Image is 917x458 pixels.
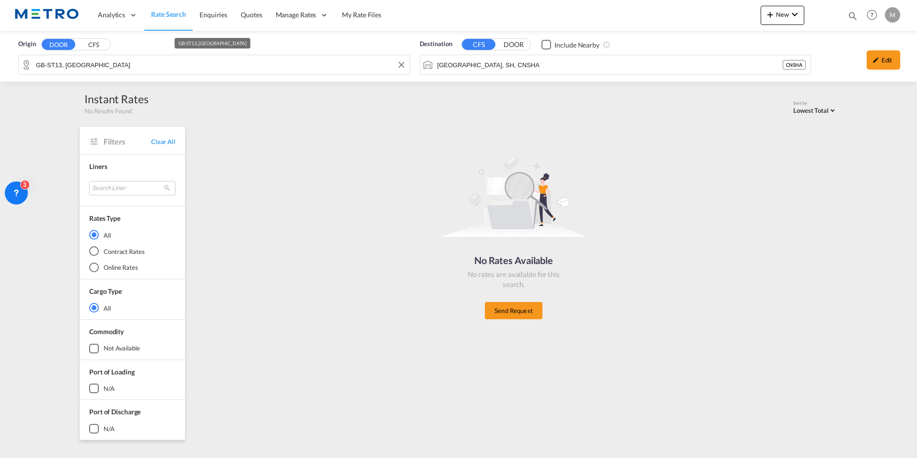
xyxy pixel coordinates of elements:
[394,58,409,72] button: Clear Input
[89,408,141,416] span: Port of Discharge
[789,9,800,20] md-icon: icon-chevron-down
[847,11,858,21] md-icon: icon-magnify
[19,55,410,74] md-input-container: GB-ST13, Staffordshire Moorlands
[867,50,900,70] div: icon-pencilEdit
[89,246,176,256] md-radio-button: Contract Rates
[847,11,858,25] div: icon-magnify
[541,39,600,49] md-checkbox: Checkbox No Ink
[442,156,586,237] img: norateimg.svg
[241,11,262,19] span: Quotes
[18,39,35,49] span: Origin
[151,137,176,146] span: Clear All
[89,368,135,376] span: Port of Loading
[783,60,806,70] div: CNSHA
[98,10,125,20] span: Analytics
[466,269,562,289] div: No rates are available for this search.
[885,7,900,23] div: M
[89,327,124,336] span: Commodity
[420,55,811,74] md-input-container: Shanghai, SH, CNSHA
[420,39,452,49] span: Destination
[764,11,800,18] span: New
[603,41,611,48] md-icon: Unchecked: Ignores neighbouring ports when fetching rates.Checked : Includes neighbouring ports w...
[466,253,562,267] div: No Rates Available
[89,162,107,170] span: Liners
[89,424,176,434] md-checkbox: N/A
[89,263,176,272] md-radio-button: Online Rates
[485,302,542,319] button: Send Request
[104,344,140,352] div: not available
[872,57,879,63] md-icon: icon-pencil
[793,104,837,115] md-select: Select: Lowest Total
[276,10,317,20] span: Manage Rates
[89,303,176,313] md-radio-button: All
[104,424,115,433] div: N/A
[864,7,880,23] span: Help
[42,39,75,50] button: DOOR
[104,136,151,147] span: Filters
[200,11,227,19] span: Enquiries
[793,107,829,114] span: Lowest Total
[764,9,776,20] md-icon: icon-plus 400-fg
[77,39,110,50] button: CFS
[437,58,783,72] input: Search by Port
[89,230,176,240] md-radio-button: All
[178,38,246,48] div: GB-ST13, [GEOGRAPHIC_DATA]
[36,58,405,72] input: Search by Door
[462,39,495,50] button: CFS
[89,287,122,296] div: Cargo Type
[89,214,120,223] div: Rates Type
[151,10,186,18] span: Rate Search
[14,4,79,26] img: 25181f208a6c11efa6aa1bf80d4cef53.png
[84,107,131,115] span: No Results Found
[793,100,837,107] div: Sort by
[761,6,804,25] button: icon-plus 400-fgNewicon-chevron-down
[104,384,115,393] div: N/A
[554,40,600,50] div: Include Nearby
[864,7,885,24] div: Help
[84,91,149,107] div: Instant Rates
[89,384,176,393] md-checkbox: N/A
[342,11,381,19] span: My Rate Files
[497,39,530,50] button: DOOR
